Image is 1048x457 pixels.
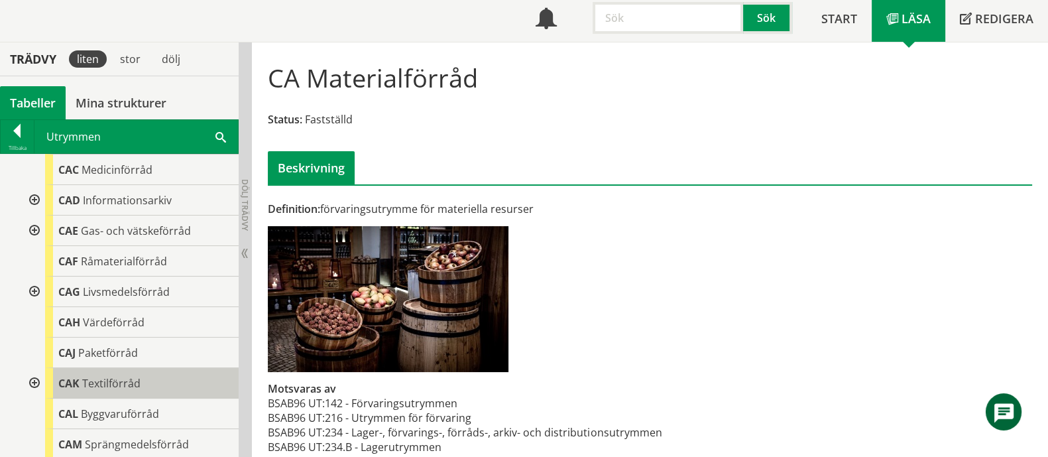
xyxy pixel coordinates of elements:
[325,411,662,425] td: 216 - Utrymmen för förvaring
[268,112,302,127] span: Status:
[83,193,172,208] span: Informationsarkiv
[83,285,170,299] span: Livsmedelsförråd
[58,254,78,269] span: CAF
[536,9,557,31] span: Notifikationer
[81,407,159,421] span: Byggvaruförråd
[975,11,1033,27] span: Redigera
[58,315,80,330] span: CAH
[593,2,743,34] input: Sök
[112,50,148,68] div: stor
[66,86,176,119] a: Mina strukturer
[154,50,188,68] div: dölj
[81,224,191,238] span: Gas- och vätskeförråd
[58,163,79,177] span: CAC
[268,202,320,216] span: Definition:
[268,151,355,184] div: Beskrivning
[58,407,78,421] span: CAL
[83,315,145,330] span: Värdeförråd
[58,376,80,391] span: CAK
[58,437,82,452] span: CAM
[268,226,508,372] img: ca-materialforrad.jpg
[3,52,64,66] div: Trädvy
[34,120,238,153] div: Utrymmen
[58,193,80,208] span: CAD
[305,112,353,127] span: Fastställd
[268,202,771,216] div: förvaringsutrymme för materiella resurser
[821,11,857,27] span: Start
[58,346,76,360] span: CAJ
[268,440,325,454] td: BSAB96 UT:
[325,425,662,440] td: 234 - Lager-, förvarings-, förråds-, arkiv- och distributionsutrymmen
[82,376,141,391] span: Textilförråd
[1,143,34,153] div: Tillbaka
[268,411,325,425] td: BSAB96 UT:
[268,425,325,440] td: BSAB96 UT:
[268,381,336,396] span: Motsvaras av
[239,179,251,231] span: Dölj trädvy
[82,163,152,177] span: Medicinförråd
[325,440,662,454] td: 234.B - Lagerutrymmen
[58,285,80,299] span: CAG
[325,396,662,411] td: 142 - Förvaringsutrymmen
[85,437,189,452] span: Sprängmedelsförråd
[78,346,138,360] span: Paketförråd
[58,224,78,238] span: CAE
[69,50,107,68] div: liten
[215,129,226,143] span: Sök i tabellen
[268,63,478,92] h1: CA Materialförråd
[743,2,792,34] button: Sök
[81,254,167,269] span: Råmaterialförråd
[902,11,931,27] span: Läsa
[268,396,325,411] td: BSAB96 UT:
